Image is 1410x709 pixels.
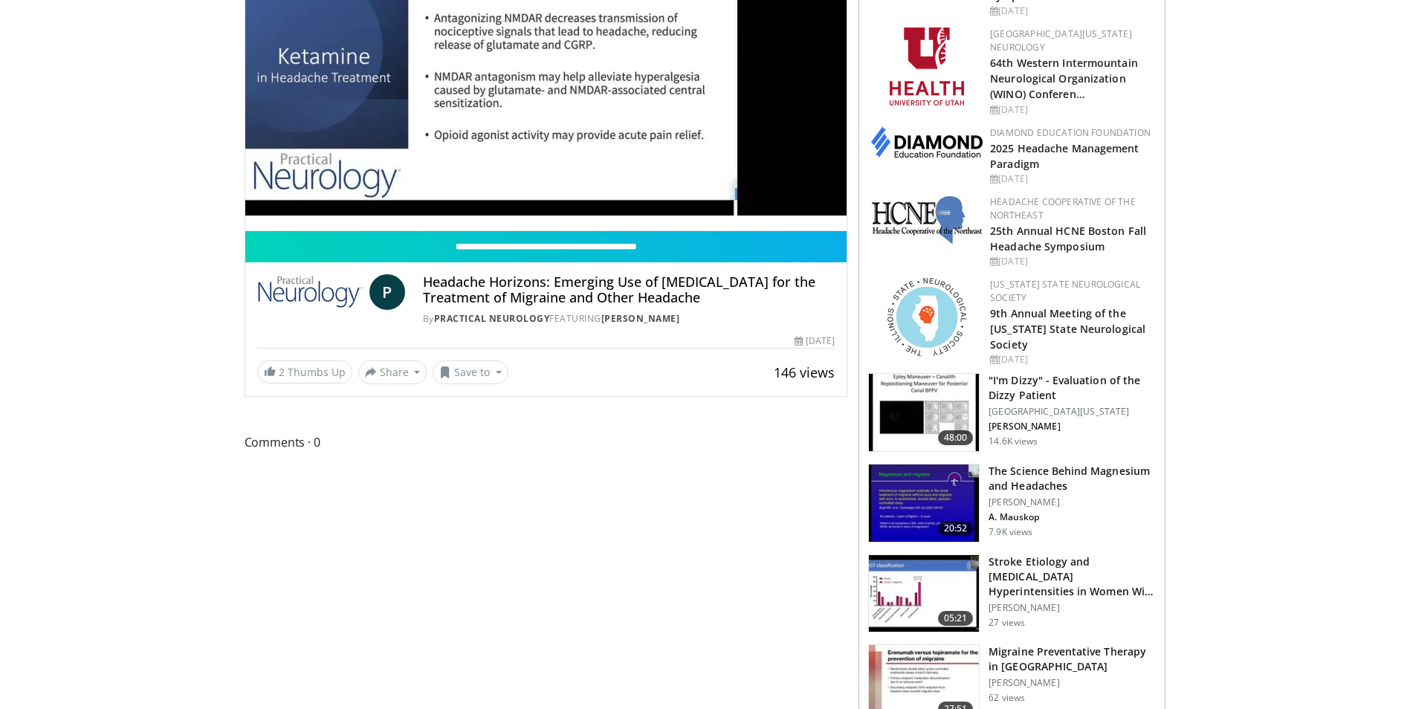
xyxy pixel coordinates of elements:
[279,365,285,379] span: 2
[257,360,352,383] a: 2 Thumbs Up
[358,360,427,384] button: Share
[989,526,1032,538] p: 7.9K views
[868,464,1156,543] a: 20:52 The Science Behind Magnesium and Headaches [PERSON_NAME] A. Mauskop 7.9K views
[989,421,1156,433] p: [PERSON_NAME]
[423,312,835,326] div: By FEATURING
[989,617,1025,629] p: 27 views
[938,430,974,445] span: 48:00
[989,436,1038,447] p: 14.6K views
[795,334,835,348] div: [DATE]
[868,373,1156,452] a: 48:00 "I'm Dizzy" - Evaluation of the Dizzy Patient [GEOGRAPHIC_DATA][US_STATE] [PERSON_NAME] 14....
[989,406,1156,418] p: [GEOGRAPHIC_DATA][US_STATE]
[433,360,508,384] button: Save to
[989,677,1156,689] p: [PERSON_NAME]
[871,126,983,158] img: d0406666-9e5f-4b94-941b-f1257ac5ccaf.png.150x105_q85_autocrop_double_scale_upscale_version-0.2.png
[869,555,979,632] img: 63372f29-e944-464c-a93e-a3b64bc70b6d.150x105_q85_crop-smart_upscale.jpg
[990,255,1153,268] div: [DATE]
[890,27,964,106] img: f6362829-b0a3-407d-a044-59546adfd345.png.150x105_q85_autocrop_double_scale_upscale_version-0.2.png
[990,224,1146,253] a: 25th Annual HCNE Boston Fall Headache Symposium
[990,195,1136,221] a: Headache Cooperative of the Northeast
[257,274,363,310] img: Practical Neurology
[938,521,974,536] span: 20:52
[989,373,1156,403] h3: "I'm Dizzy" - Evaluation of the Dizzy Patient
[990,278,1140,304] a: [US_STATE] State Neurological Society
[989,692,1025,704] p: 62 views
[990,306,1145,352] a: 9th Annual Meeting of the [US_STATE] State Neurological Society
[990,56,1138,101] a: 64th Western Intermountain Neurological Organization (WINO) Conferen…
[423,274,835,306] h4: Headache Horizons: Emerging Use of [MEDICAL_DATA] for the Treatment of Migraine and Other Headache
[869,464,979,542] img: 6ee4b01d-3379-4678-8287-e03ad5f5300f.150x105_q85_crop-smart_upscale.jpg
[989,602,1156,614] p: [PERSON_NAME]
[990,27,1132,54] a: [GEOGRAPHIC_DATA][US_STATE] Neurology
[871,195,983,245] img: 6c52f715-17a6-4da1-9b6c-8aaf0ffc109f.jpg.150x105_q85_autocrop_double_scale_upscale_version-0.2.jpg
[989,644,1156,674] h3: Migraine Preventative Therapy in [GEOGRAPHIC_DATA]
[601,312,680,325] a: [PERSON_NAME]
[774,363,835,381] span: 146 views
[434,312,550,325] a: Practical Neurology
[887,278,966,356] img: 71a8b48c-8850-4916-bbdd-e2f3ccf11ef9.png.150x105_q85_autocrop_double_scale_upscale_version-0.2.png
[245,433,848,452] span: Comments 0
[990,4,1153,18] div: [DATE]
[868,554,1156,633] a: 05:21 Stroke Etiology and [MEDICAL_DATA] Hyperintensities in Women With and … [PERSON_NAME] 27 views
[990,141,1139,171] a: 2025 Headache Management Paradigm
[990,172,1153,186] div: [DATE]
[989,464,1156,493] h3: The Science Behind Magnesium and Headaches
[989,511,1156,523] p: A. Mauskop
[369,274,405,310] a: P
[869,374,979,451] img: 5373e1fe-18ae-47e7-ad82-0c604b173657.150x105_q85_crop-smart_upscale.jpg
[989,554,1156,599] h3: Stroke Etiology and [MEDICAL_DATA] Hyperintensities in Women With and …
[989,496,1156,508] p: [PERSON_NAME]
[990,126,1151,139] a: Diamond Education Foundation
[990,103,1153,117] div: [DATE]
[990,353,1153,366] div: [DATE]
[938,611,974,626] span: 05:21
